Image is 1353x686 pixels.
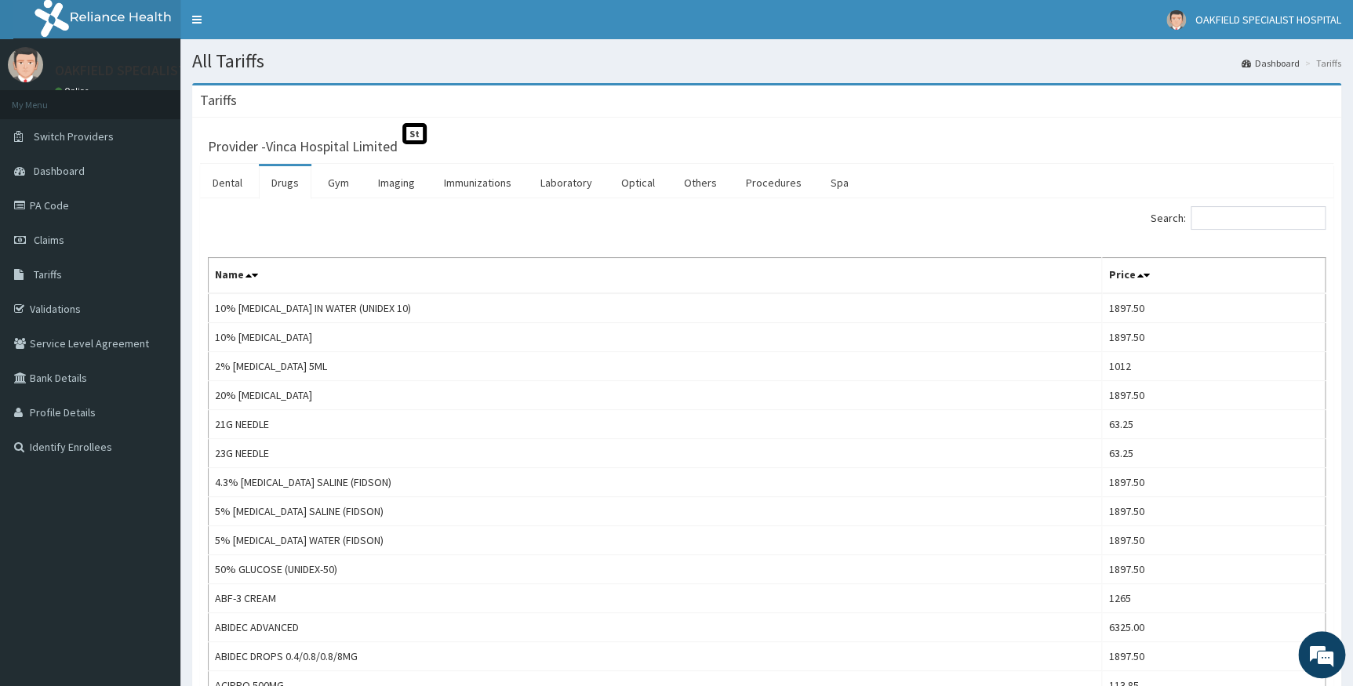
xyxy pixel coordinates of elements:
input: Search: [1191,206,1326,230]
td: ABIDEC DROPS 0.4/0.8/0.8/8MG [209,642,1102,671]
p: OAKFIELD SPECIALIST HOSPITAL [55,64,251,78]
a: Laboratory [528,166,605,199]
h1: All Tariffs [192,51,1341,71]
a: Dental [200,166,255,199]
td: 10% [MEDICAL_DATA] [209,323,1102,352]
td: 1897.50 [1102,497,1326,526]
td: ABF-3 CREAM [209,584,1102,613]
li: Tariffs [1301,56,1341,70]
h3: Provider - Vinca Hospital Limited [208,140,398,154]
span: Dashboard [34,164,85,178]
td: ABIDEC ADVANCED [209,613,1102,642]
a: Immunizations [431,166,524,199]
td: 1897.50 [1102,381,1326,410]
label: Search: [1151,206,1326,230]
td: 20% [MEDICAL_DATA] [209,381,1102,410]
span: Switch Providers [34,129,114,143]
td: 10% [MEDICAL_DATA] IN WATER (UNIDEX 10) [209,293,1102,323]
td: 1012 [1102,352,1326,381]
a: Others [671,166,729,199]
a: Online [55,85,93,96]
td: 50% GLUCOSE (UNIDEX-50) [209,555,1102,584]
img: User Image [1166,10,1186,30]
td: 63.25 [1102,439,1326,468]
td: 1897.50 [1102,642,1326,671]
a: Gym [315,166,362,199]
td: 6325.00 [1102,613,1326,642]
td: 4.3% [MEDICAL_DATA] SALINE (FIDSON) [209,468,1102,497]
span: Claims [34,233,64,247]
td: 1897.50 [1102,526,1326,555]
h3: Tariffs [200,93,237,107]
td: 23G NEEDLE [209,439,1102,468]
td: 1897.50 [1102,468,1326,497]
a: Drugs [259,166,311,199]
a: Dashboard [1242,56,1300,70]
a: Procedures [733,166,814,199]
td: 1265 [1102,584,1326,613]
td: 1897.50 [1102,323,1326,352]
a: Optical [609,166,667,199]
td: 2% [MEDICAL_DATA] 5ML [209,352,1102,381]
a: Spa [818,166,861,199]
span: Tariffs [34,267,62,281]
span: OAKFIELD SPECIALIST HOSPITAL [1195,13,1341,27]
td: 1897.50 [1102,293,1326,323]
td: 63.25 [1102,410,1326,439]
th: Name [209,258,1102,294]
td: 21G NEEDLE [209,410,1102,439]
span: St [402,123,427,144]
a: Imaging [366,166,427,199]
td: 5% [MEDICAL_DATA] SALINE (FIDSON) [209,497,1102,526]
td: 1897.50 [1102,555,1326,584]
img: User Image [8,47,43,82]
th: Price [1102,258,1326,294]
td: 5% [MEDICAL_DATA] WATER (FIDSON) [209,526,1102,555]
